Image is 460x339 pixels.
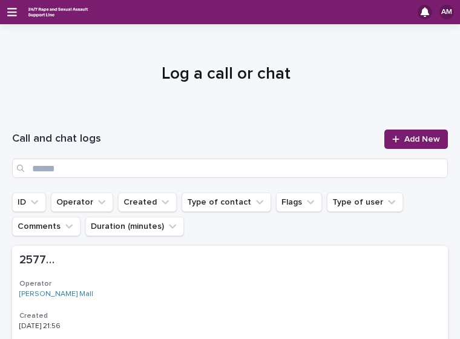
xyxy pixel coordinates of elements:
button: Type of user [327,193,403,212]
button: ID [12,193,46,212]
button: Flags [276,193,322,212]
h3: Created [19,311,441,321]
input: Search [12,159,448,178]
button: Comments [12,217,80,236]
a: Add New [384,130,448,149]
h1: Call and chat logs [12,132,377,146]
a: [PERSON_NAME] Mall [19,290,93,298]
p: 257724 [19,251,60,267]
h3: Operator [19,279,441,289]
button: Duration (minutes) [85,217,184,236]
div: AM [439,5,454,19]
button: Type of contact [182,193,271,212]
img: rhQMoQhaT3yELyF149Cw [27,4,90,20]
button: Operator [51,193,113,212]
p: [DATE] 21:56 [19,322,95,331]
button: Created [118,193,177,212]
span: Add New [404,135,440,143]
h1: Log a call or chat [12,63,440,85]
